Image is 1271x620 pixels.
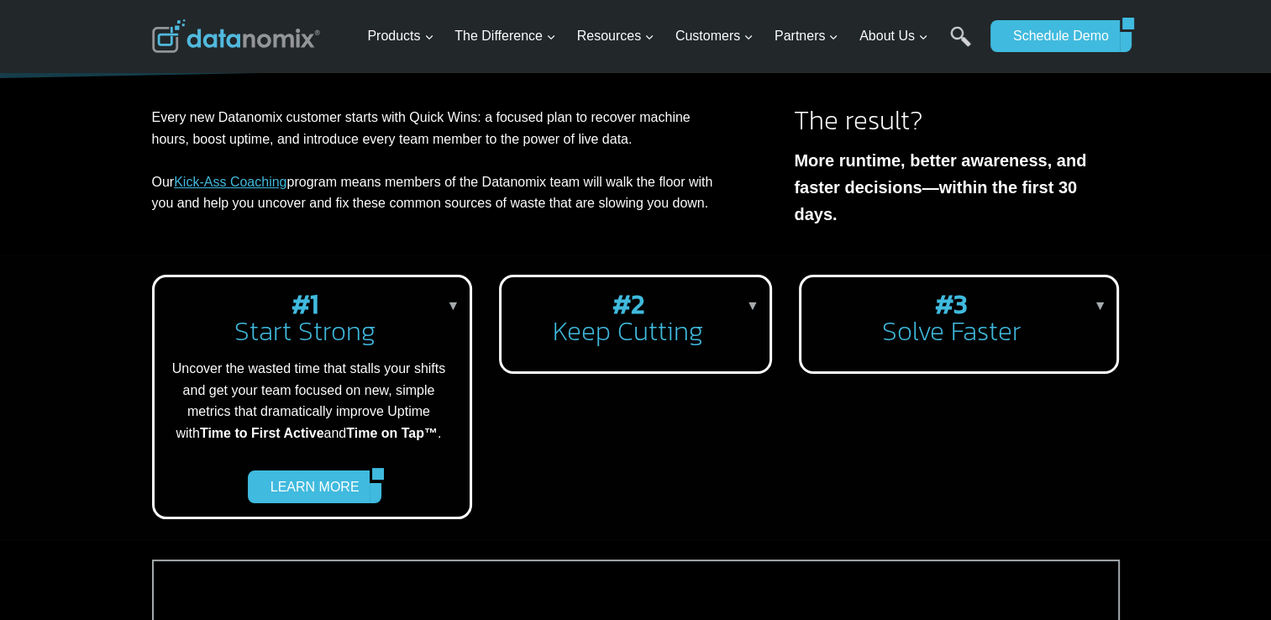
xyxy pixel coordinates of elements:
strong: Time to First Active [200,426,324,440]
img: Datanomix [152,19,320,53]
strong: #1 [291,284,318,324]
span: State/Region [378,208,443,223]
span: Phone number [378,70,454,85]
p: ▼ [746,295,759,317]
h2: The result? [794,107,1119,134]
span: Last Name [378,1,432,16]
p: ▼ [447,295,460,317]
h2: Start Strong [168,291,450,344]
a: Kick-Ass Coaching [174,175,286,189]
p: Every new Datanomix customer starts with Quick Wins: a focused plan to recover machine hours, boo... [152,107,727,214]
strong: More runtime, better awareness, and faster decisions—within the first 30 days. [794,151,1086,223]
span: About Us [859,25,928,47]
span: Resources [577,25,654,47]
strong: Time on Tap™ [346,426,438,440]
span: Customers [675,25,754,47]
a: Schedule Demo [990,20,1120,52]
a: Privacy Policy [228,375,283,386]
span: Products [367,25,433,47]
p: Uncover the wasted time that stalls your shifts and get your team focused on new, simple metrics ... [168,358,450,444]
span: The Difference [454,25,556,47]
strong: #3 [935,284,968,324]
strong: #2 [612,284,644,324]
p: ▼ [1094,295,1107,317]
a: LEARN MORE [248,470,370,502]
nav: Primary Navigation [360,9,982,64]
h2: Solve Faster [815,291,1097,344]
a: Terms [188,375,213,386]
a: Search [950,26,971,64]
span: Partners [775,25,838,47]
h2: Keep Cutting [515,291,748,344]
